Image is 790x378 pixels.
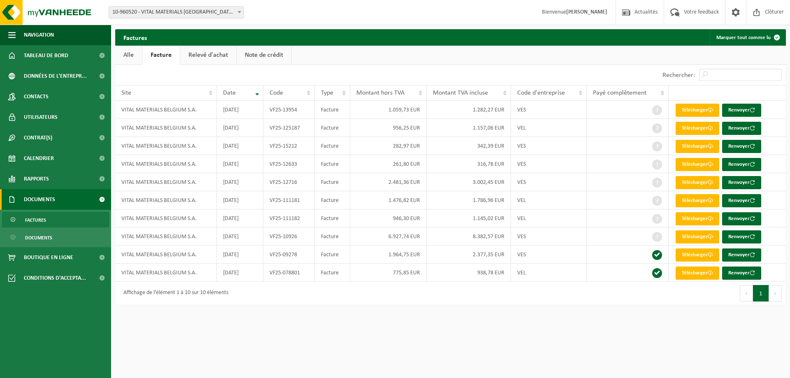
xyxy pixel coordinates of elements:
[427,191,511,209] td: 1.786,96 EUR
[676,158,719,171] a: Télécharger
[217,119,263,137] td: [DATE]
[24,268,86,288] span: Conditions d'accepta...
[263,101,315,119] td: VF25-13954
[511,209,587,227] td: VEL
[350,137,427,155] td: 282,97 EUR
[350,173,427,191] td: 2.481,36 EUR
[142,46,180,65] a: Facture
[115,227,217,246] td: VITAL MATERIALS BELGIUM S.A.
[217,264,263,282] td: [DATE]
[115,264,217,282] td: VITAL MATERIALS BELGIUM S.A.
[566,9,607,15] strong: [PERSON_NAME]
[722,194,761,207] button: Renvoyer
[24,148,54,169] span: Calendrier
[217,246,263,264] td: [DATE]
[511,155,587,173] td: VES
[511,119,587,137] td: VEL
[315,209,350,227] td: Facture
[217,101,263,119] td: [DATE]
[676,176,719,189] a: Télécharger
[25,230,52,246] span: Documents
[115,29,155,45] h2: Factures
[263,227,315,246] td: VF25-10926
[25,212,46,228] span: Factures
[2,230,109,245] a: Documents
[722,176,761,189] button: Renvoyer
[24,128,52,148] span: Contrat(s)
[263,209,315,227] td: VF25-111182
[511,137,587,155] td: VES
[24,189,55,210] span: Documents
[676,248,719,262] a: Télécharger
[722,212,761,225] button: Renvoyer
[217,209,263,227] td: [DATE]
[722,230,761,243] button: Renvoyer
[315,155,350,173] td: Facture
[676,230,719,243] a: Télécharger
[517,90,565,96] span: Code d'entreprise
[511,173,587,191] td: VES
[263,137,315,155] td: VF25-15212
[722,122,761,135] button: Renvoyer
[115,101,217,119] td: VITAL MATERIALS BELGIUM S.A.
[315,246,350,264] td: Facture
[24,169,49,189] span: Rapports
[263,246,315,264] td: VF25-09278
[676,122,719,135] a: Télécharger
[180,46,236,65] a: Relevé d'achat
[115,173,217,191] td: VITAL MATERIALS BELGIUM S.A.
[740,285,753,301] button: Previous
[676,212,719,225] a: Télécharger
[676,194,719,207] a: Télécharger
[350,227,427,246] td: 6.927,74 EUR
[24,45,68,66] span: Tableau de bord
[722,140,761,153] button: Renvoyer
[427,101,511,119] td: 1.282,27 EUR
[315,191,350,209] td: Facture
[511,227,587,246] td: VES
[321,90,333,96] span: Type
[769,285,782,301] button: Next
[263,264,315,282] td: VF25-078801
[350,191,427,209] td: 1.476,82 EUR
[350,119,427,137] td: 956,25 EUR
[676,267,719,280] a: Télécharger
[115,209,217,227] td: VITAL MATERIALS BELGIUM S.A.
[315,119,350,137] td: Facture
[24,66,87,86] span: Données de l'entrepr...
[2,212,109,227] a: Factures
[217,191,263,209] td: [DATE]
[676,104,719,117] a: Télécharger
[263,191,315,209] td: VF25-111181
[350,264,427,282] td: 775,85 EUR
[217,227,263,246] td: [DATE]
[433,90,488,96] span: Montant TVA incluse
[115,191,217,209] td: VITAL MATERIALS BELGIUM S.A.
[315,227,350,246] td: Facture
[109,7,244,18] span: 10-960520 - VITAL MATERIALS BELGIUM S.A. - TILLY
[676,140,719,153] a: Télécharger
[24,107,58,128] span: Utilisateurs
[427,227,511,246] td: 8.382,57 EUR
[315,173,350,191] td: Facture
[24,247,73,268] span: Boutique en ligne
[115,119,217,137] td: VITAL MATERIALS BELGIUM S.A.
[237,46,291,65] a: Note de crédit
[427,246,511,264] td: 2.377,35 EUR
[217,155,263,173] td: [DATE]
[217,137,263,155] td: [DATE]
[710,29,785,46] button: Marquer tout comme lu
[722,104,761,117] button: Renvoyer
[427,173,511,191] td: 3.002,45 EUR
[722,248,761,262] button: Renvoyer
[350,246,427,264] td: 1.964,75 EUR
[511,246,587,264] td: VES
[427,209,511,227] td: 1.145,02 EUR
[662,72,695,79] label: Rechercher:
[263,173,315,191] td: VF25-12716
[593,90,646,96] span: Payé complètement
[109,6,244,19] span: 10-960520 - VITAL MATERIALS BELGIUM S.A. - TILLY
[427,264,511,282] td: 938,78 EUR
[119,286,228,301] div: Affichage de l'élément 1 à 10 sur 10 éléments
[511,191,587,209] td: VEL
